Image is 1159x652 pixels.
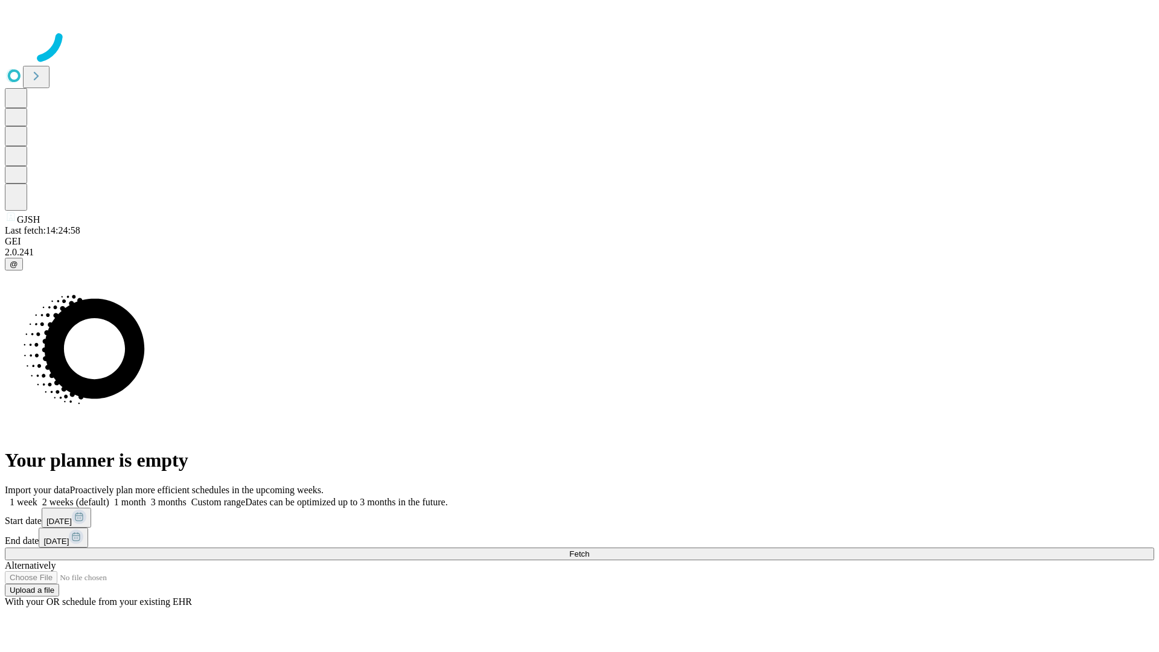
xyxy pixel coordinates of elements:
[43,537,69,546] span: [DATE]
[5,449,1154,471] h1: Your planner is empty
[70,485,324,495] span: Proactively plan more efficient schedules in the upcoming weeks.
[39,528,88,548] button: [DATE]
[10,497,37,507] span: 1 week
[191,497,245,507] span: Custom range
[42,508,91,528] button: [DATE]
[5,508,1154,528] div: Start date
[46,517,72,526] span: [DATE]
[10,260,18,269] span: @
[114,497,146,507] span: 1 month
[569,549,589,558] span: Fetch
[17,214,40,225] span: GJSH
[151,497,187,507] span: 3 months
[5,596,192,607] span: With your OR schedule from your existing EHR
[5,225,80,235] span: Last fetch: 14:24:58
[5,485,70,495] span: Import your data
[5,247,1154,258] div: 2.0.241
[5,584,59,596] button: Upload a file
[5,560,56,570] span: Alternatively
[5,258,23,270] button: @
[5,236,1154,247] div: GEI
[5,528,1154,548] div: End date
[245,497,447,507] span: Dates can be optimized up to 3 months in the future.
[42,497,109,507] span: 2 weeks (default)
[5,548,1154,560] button: Fetch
